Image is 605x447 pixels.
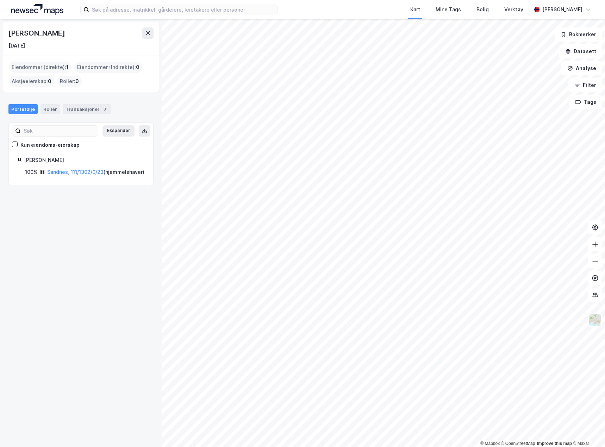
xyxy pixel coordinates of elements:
[63,104,111,114] div: Transaksjoner
[561,61,602,75] button: Analyse
[504,5,523,14] div: Verktøy
[66,63,69,71] span: 1
[9,76,54,87] div: Aksjeeierskap :
[89,4,277,15] input: Søk på adresse, matrikkel, gårdeiere, leietakere eller personer
[542,5,582,14] div: [PERSON_NAME]
[20,141,80,149] div: Kun eiendoms-eierskap
[410,5,420,14] div: Kart
[75,77,79,86] span: 0
[74,62,142,73] div: Eiendommer (Indirekte) :
[8,104,38,114] div: Portefølje
[101,106,108,113] div: 3
[8,42,25,50] div: [DATE]
[537,441,572,446] a: Improve this map
[21,126,98,136] input: Søk
[570,413,605,447] div: Kontrollprogram for chat
[569,95,602,109] button: Tags
[57,76,82,87] div: Roller :
[24,156,145,164] div: [PERSON_NAME]
[40,104,60,114] div: Roller
[555,27,602,42] button: Bokmerker
[476,5,489,14] div: Bolig
[501,441,535,446] a: OpenStreetMap
[9,62,71,73] div: Eiendommer (direkte) :
[47,169,104,175] a: Sandnes, 111/1302/0/23
[8,27,66,39] div: [PERSON_NAME]
[480,441,500,446] a: Mapbox
[11,4,63,15] img: logo.a4113a55bc3d86da70a041830d287a7e.svg
[47,168,144,176] div: ( hjemmelshaver )
[102,125,135,137] button: Ekspander
[570,413,605,447] iframe: Chat Widget
[436,5,461,14] div: Mine Tags
[136,63,139,71] span: 0
[588,314,602,327] img: Z
[559,44,602,58] button: Datasett
[25,168,38,176] div: 100%
[48,77,51,86] span: 0
[568,78,602,92] button: Filter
